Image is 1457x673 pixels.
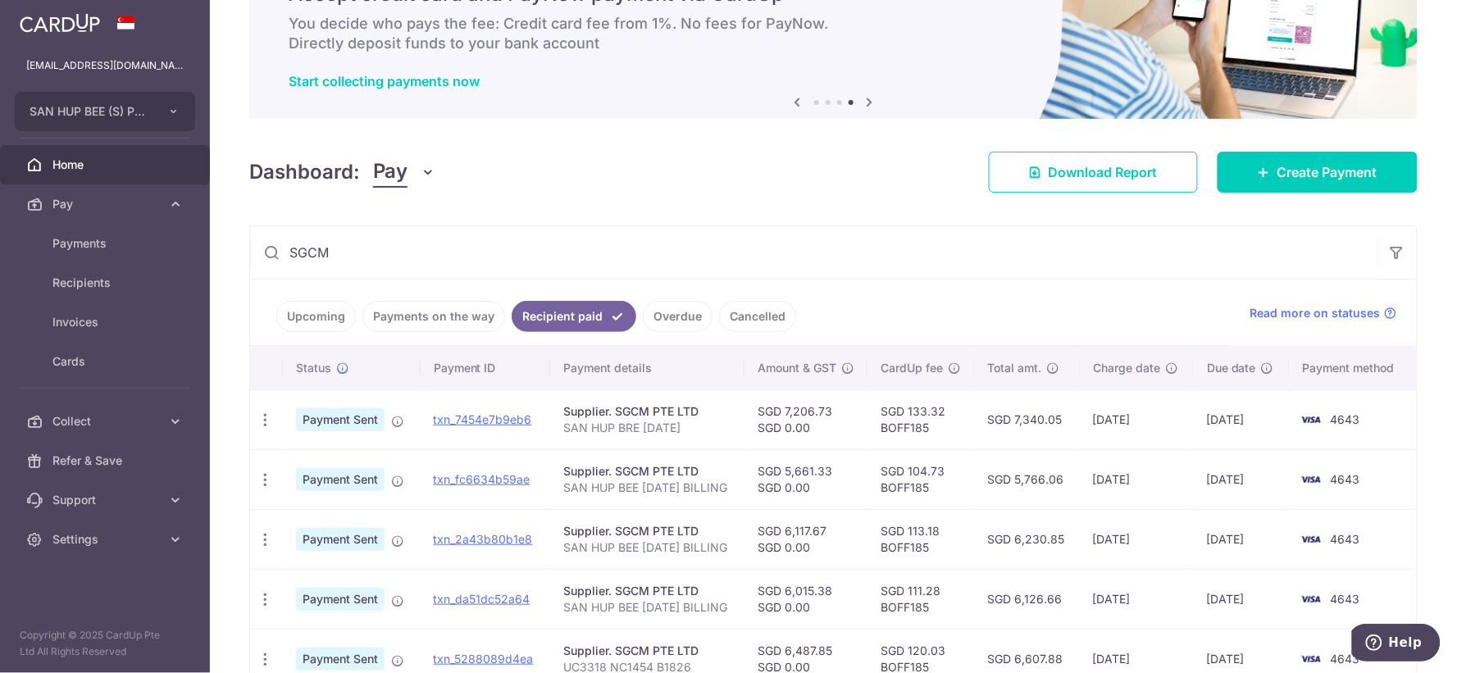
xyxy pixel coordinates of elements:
div: Supplier. SGCM PTE LTD [563,523,731,539]
span: Payment Sent [296,468,385,491]
h4: Dashboard: [249,157,360,187]
span: Charge date [1093,360,1160,376]
td: SGD 6,015.38 SGD 0.00 [744,569,867,629]
span: Status [296,360,331,376]
td: SGD 111.28 BOFF185 [867,569,974,629]
span: Total amt. [987,360,1041,376]
a: txn_5288089d4ea [434,652,534,666]
p: SAN HUP BEE [DATE] BILLING [563,539,731,556]
img: CardUp [20,13,100,33]
button: SAN HUP BEE (S) PTE LTD [15,92,195,131]
img: Bank Card [1295,589,1327,609]
td: SGD 6,230.85 [974,509,1080,569]
span: Collect [52,413,161,430]
td: [DATE] [1194,449,1290,509]
iframe: Opens a widget where you can find more information [1352,624,1441,665]
span: Payment Sent [296,588,385,611]
a: Recipient paid [512,301,636,332]
div: Supplier. SGCM PTE LTD [563,583,731,599]
td: [DATE] [1080,569,1194,629]
img: Bank Card [1295,470,1327,489]
a: Start collecting payments now [289,73,480,89]
span: 4643 [1331,532,1360,546]
a: Create Payment [1218,152,1418,193]
img: Bank Card [1295,649,1327,669]
td: [DATE] [1194,389,1290,449]
td: SGD 7,206.73 SGD 0.00 [744,389,867,449]
a: txn_fc6634b59ae [434,472,530,486]
td: SGD 6,117.67 SGD 0.00 [744,509,867,569]
span: Pay [373,157,408,188]
span: 4643 [1331,412,1360,426]
td: [DATE] [1080,509,1194,569]
span: 4643 [1331,472,1360,486]
input: Search by recipient name, payment id or reference [250,226,1377,279]
span: Payment Sent [296,648,385,671]
button: Pay [373,157,436,188]
p: SAN HUP BEE [DATE] BILLING [563,599,731,616]
p: SAN HUP BEE [DATE] BILLING [563,480,731,496]
span: Invoices [52,314,161,330]
span: Payments [52,235,161,252]
td: SGD 6,126.66 [974,569,1080,629]
span: Download Report [1049,162,1158,182]
a: Cancelled [719,301,796,332]
a: Payments on the way [362,301,505,332]
span: Read more on statuses [1250,305,1381,321]
span: Support [52,492,161,508]
td: [DATE] [1194,509,1290,569]
a: txn_da51dc52a64 [434,592,530,606]
td: SGD 5,661.33 SGD 0.00 [744,449,867,509]
span: Create Payment [1277,162,1377,182]
td: [DATE] [1080,389,1194,449]
span: Pay [52,196,161,212]
td: SGD 113.18 BOFF185 [867,509,974,569]
a: txn_7454e7b9eb6 [434,412,532,426]
a: Overdue [643,301,713,332]
td: SGD 7,340.05 [974,389,1080,449]
th: Payment method [1290,347,1417,389]
a: Download Report [989,152,1198,193]
th: Payment ID [421,347,550,389]
td: SGD 104.73 BOFF185 [867,449,974,509]
th: Payment details [550,347,744,389]
div: Supplier. SGCM PTE LTD [563,403,731,420]
span: Payment Sent [296,528,385,551]
td: SGD 133.32 BOFF185 [867,389,974,449]
h6: You decide who pays the fee: Credit card fee from 1%. No fees for PayNow. Directly deposit funds ... [289,14,1378,53]
div: Supplier. SGCM PTE LTD [563,643,731,659]
span: 4643 [1331,652,1360,666]
span: Settings [52,531,161,548]
span: Due date [1207,360,1256,376]
td: SGD 5,766.06 [974,449,1080,509]
span: Recipients [52,275,161,291]
td: [DATE] [1194,569,1290,629]
span: SAN HUP BEE (S) PTE LTD [30,103,151,120]
a: Read more on statuses [1250,305,1397,321]
span: CardUp fee [881,360,943,376]
a: txn_2a43b80b1e8 [434,532,533,546]
span: Refer & Save [52,452,161,469]
img: Bank Card [1295,530,1327,549]
span: Cards [52,353,161,370]
img: Bank Card [1295,410,1327,430]
span: 4643 [1331,592,1360,606]
span: Payment Sent [296,408,385,431]
span: Amount & GST [758,360,836,376]
span: Home [52,157,161,173]
a: Upcoming [276,301,356,332]
td: [DATE] [1080,449,1194,509]
p: SAN HUP BRE [DATE] [563,420,731,436]
p: [EMAIL_ADDRESS][DOMAIN_NAME] [26,57,184,74]
div: Supplier. SGCM PTE LTD [563,463,731,480]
